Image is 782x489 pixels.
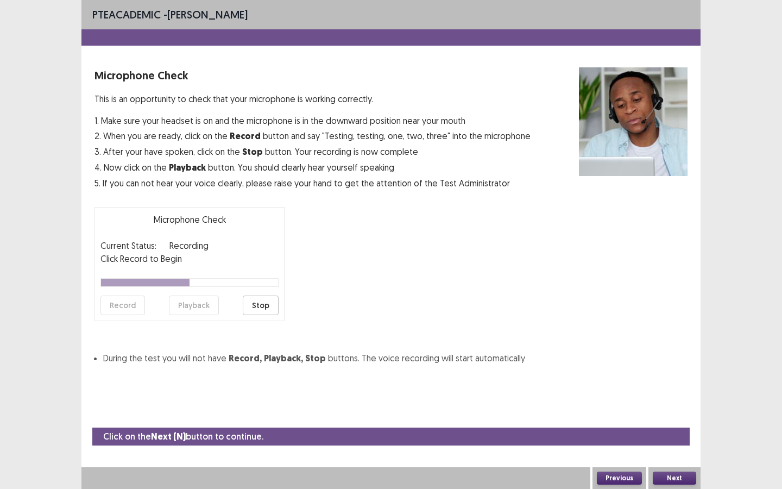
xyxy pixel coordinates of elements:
img: microphone check [579,67,688,176]
button: Stop [243,296,279,315]
strong: Next (N) [151,431,186,442]
p: 3. After your have spoken, click on the button. Your recording is now complete [94,145,531,159]
p: 1. Make sure your headset is on and the microphone is in the downward position near your mouth [94,114,531,127]
strong: Stop [242,146,263,158]
strong: Record, [229,353,262,364]
p: Current Status: [100,239,156,252]
p: Click Record to Begin [100,252,279,265]
p: - [PERSON_NAME] [92,7,248,23]
li: During the test you will not have buttons. The voice recording will start automatically [103,352,688,365]
p: Microphone Check [100,213,279,226]
strong: Playback [169,162,206,173]
strong: Playback, [264,353,303,364]
p: 4. Now click on the button. You should clearly hear yourself speaking [94,161,531,174]
button: Previous [597,472,642,485]
p: 5. If you can not hear your voice clearly, please raise your hand to get the attention of the Tes... [94,177,531,190]
span: PTE academic [92,8,161,21]
p: Click on the button to continue. [103,430,263,443]
button: Record [100,296,145,315]
strong: Stop [305,353,326,364]
button: Playback [169,296,219,315]
p: Microphone Check [94,67,531,84]
p: 2. When you are ready, click on the button and say "Testing, testing, one, two, three" into the m... [94,129,531,143]
p: recording [169,239,209,252]
p: This is an opportunity to check that your microphone is working correctly. [94,92,531,105]
strong: Record [230,130,261,142]
button: Next [653,472,696,485]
